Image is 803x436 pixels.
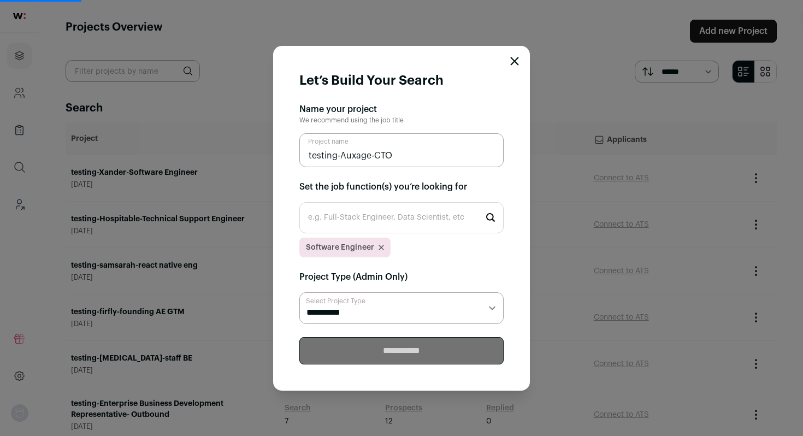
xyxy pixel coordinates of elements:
[510,57,519,66] button: Close modal
[299,133,504,167] input: Project name
[299,270,504,284] h2: Project Type (Admin Only)
[299,103,504,116] h2: Name your project
[299,180,504,193] h2: Set the job function(s) you’re looking for
[306,242,374,253] span: Software Engineer
[299,117,404,123] span: We recommend using the job title
[299,202,504,233] input: Start typing...
[299,72,444,90] h1: Let’s Build Your Search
